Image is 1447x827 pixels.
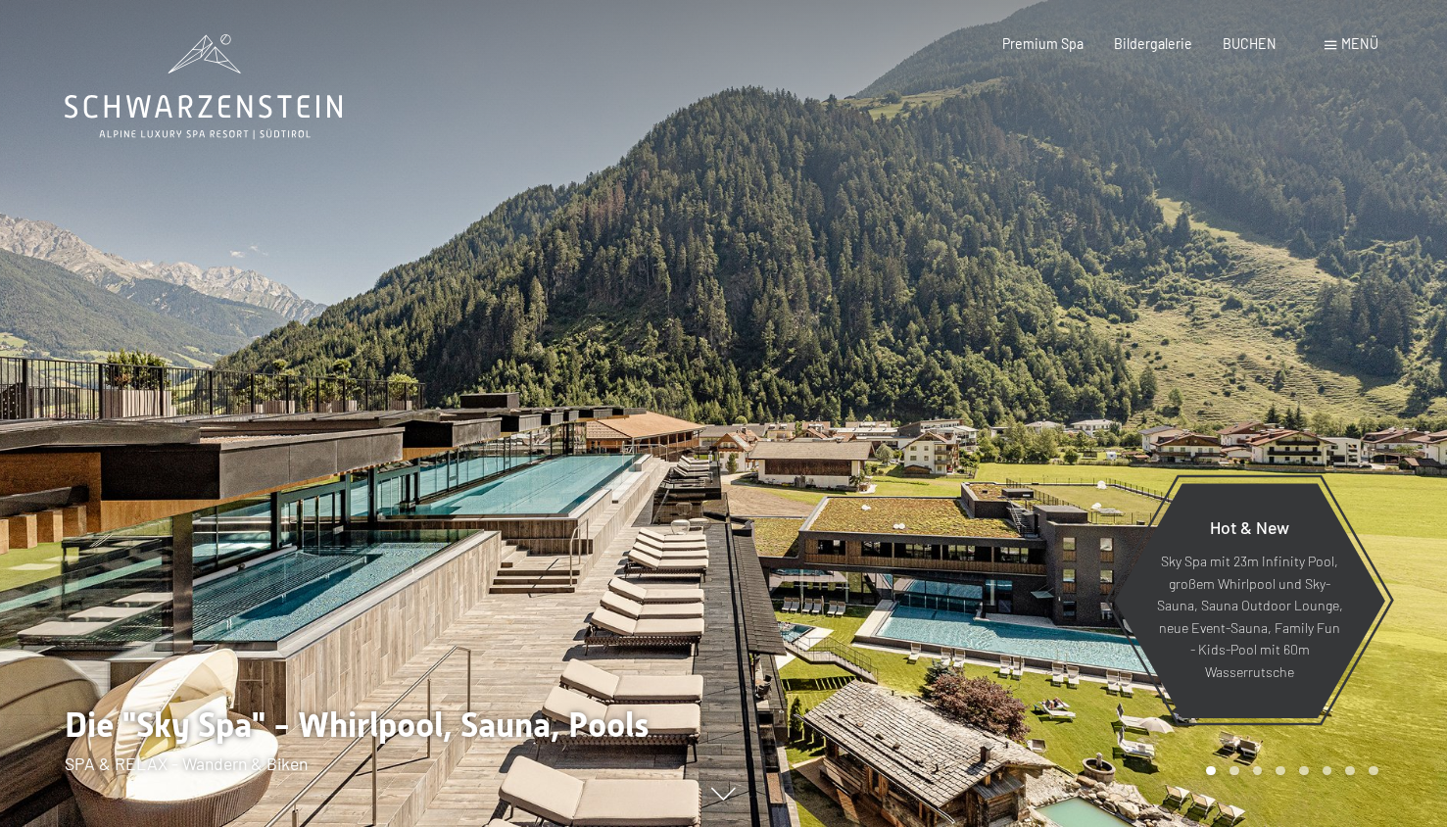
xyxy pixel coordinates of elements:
a: BUCHEN [1223,35,1277,52]
div: Carousel Page 2 [1230,766,1239,776]
div: Carousel Page 8 [1369,766,1378,776]
a: Bildergalerie [1114,35,1192,52]
div: Carousel Page 4 [1276,766,1285,776]
div: Carousel Page 7 [1345,766,1355,776]
span: Hot & New [1210,516,1289,538]
a: Hot & New Sky Spa mit 23m Infinity Pool, großem Whirlpool und Sky-Sauna, Sauna Outdoor Lounge, ne... [1113,482,1386,719]
div: Carousel Pagination [1199,766,1377,776]
div: Carousel Page 1 (Current Slide) [1206,766,1216,776]
p: Sky Spa mit 23m Infinity Pool, großem Whirlpool und Sky-Sauna, Sauna Outdoor Lounge, neue Event-S... [1156,552,1343,684]
div: Carousel Page 6 [1323,766,1332,776]
span: Menü [1341,35,1378,52]
div: Carousel Page 3 [1253,766,1263,776]
a: Premium Spa [1002,35,1084,52]
div: Carousel Page 5 [1299,766,1309,776]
